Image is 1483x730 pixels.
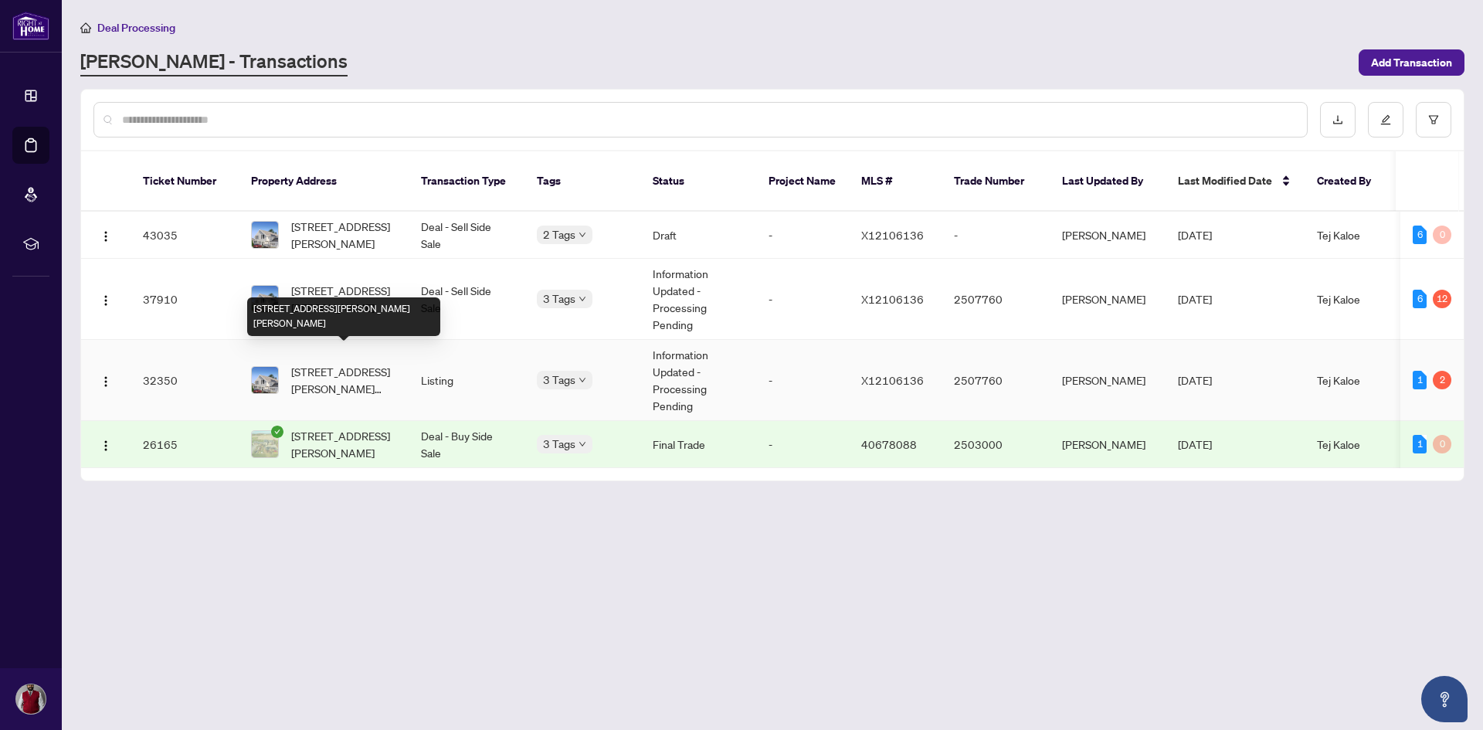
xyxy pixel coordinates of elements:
[291,282,396,316] span: [STREET_ADDRESS][PERSON_NAME]
[93,368,118,392] button: Logo
[861,437,917,451] span: 40678088
[1050,151,1166,212] th: Last Updated By
[1413,226,1427,244] div: 6
[1332,114,1343,125] span: download
[1421,676,1468,722] button: Open asap
[16,684,46,714] img: Profile Icon
[1371,50,1452,75] span: Add Transaction
[861,292,924,306] span: X12106136
[1317,373,1360,387] span: Tej Kaloe
[942,259,1050,340] td: 2507760
[849,151,942,212] th: MLS #
[1320,102,1356,138] button: download
[579,231,586,239] span: down
[640,340,756,421] td: Information Updated - Processing Pending
[1305,151,1397,212] th: Created By
[12,12,49,40] img: logo
[1433,226,1451,244] div: 0
[409,340,524,421] td: Listing
[861,228,924,242] span: X12106136
[131,259,239,340] td: 37910
[1178,228,1212,242] span: [DATE]
[1178,437,1212,451] span: [DATE]
[252,286,278,312] img: thumbnail-img
[942,151,1050,212] th: Trade Number
[640,259,756,340] td: Information Updated - Processing Pending
[1428,114,1439,125] span: filter
[756,151,849,212] th: Project Name
[1317,292,1360,306] span: Tej Kaloe
[93,222,118,247] button: Logo
[1433,435,1451,453] div: 0
[93,287,118,311] button: Logo
[80,22,91,33] span: home
[942,421,1050,468] td: 2503000
[942,212,1050,259] td: -
[756,421,849,468] td: -
[524,151,640,212] th: Tags
[1050,259,1166,340] td: [PERSON_NAME]
[861,373,924,387] span: X12106136
[93,432,118,457] button: Logo
[1178,292,1212,306] span: [DATE]
[1166,151,1305,212] th: Last Modified Date
[409,421,524,468] td: Deal - Buy Side Sale
[543,226,575,243] span: 2 Tags
[543,371,575,389] span: 3 Tags
[1413,435,1427,453] div: 1
[579,295,586,303] span: down
[756,340,849,421] td: -
[100,230,112,243] img: Logo
[131,151,239,212] th: Ticket Number
[409,151,524,212] th: Transaction Type
[1433,371,1451,389] div: 2
[100,375,112,388] img: Logo
[640,421,756,468] td: Final Trade
[291,427,396,461] span: [STREET_ADDRESS][PERSON_NAME]
[1359,49,1464,76] button: Add Transaction
[579,376,586,384] span: down
[131,212,239,259] td: 43035
[1050,340,1166,421] td: [PERSON_NAME]
[640,151,756,212] th: Status
[543,435,575,453] span: 3 Tags
[252,431,278,457] img: thumbnail-img
[247,297,440,336] div: [STREET_ADDRESS][PERSON_NAME][PERSON_NAME]
[409,212,524,259] td: Deal - Sell Side Sale
[100,440,112,452] img: Logo
[756,259,849,340] td: -
[291,218,396,252] span: [STREET_ADDRESS][PERSON_NAME]
[1178,373,1212,387] span: [DATE]
[131,421,239,468] td: 26165
[100,294,112,307] img: Logo
[942,340,1050,421] td: 2507760
[97,21,175,35] span: Deal Processing
[409,259,524,340] td: Deal - Sell Side Sale
[579,440,586,448] span: down
[252,367,278,393] img: thumbnail-img
[1413,290,1427,308] div: 6
[1380,114,1391,125] span: edit
[252,222,278,248] img: thumbnail-img
[756,212,849,259] td: -
[1416,102,1451,138] button: filter
[1413,371,1427,389] div: 1
[1433,290,1451,308] div: 12
[271,426,283,438] span: check-circle
[543,290,575,307] span: 3 Tags
[1050,212,1166,259] td: [PERSON_NAME]
[1317,437,1360,451] span: Tej Kaloe
[131,340,239,421] td: 32350
[640,212,756,259] td: Draft
[239,151,409,212] th: Property Address
[1368,102,1403,138] button: edit
[1317,228,1360,242] span: Tej Kaloe
[291,363,396,397] span: [STREET_ADDRESS][PERSON_NAME][PERSON_NAME]
[1178,172,1272,189] span: Last Modified Date
[1050,421,1166,468] td: [PERSON_NAME]
[80,49,348,76] a: [PERSON_NAME] - Transactions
